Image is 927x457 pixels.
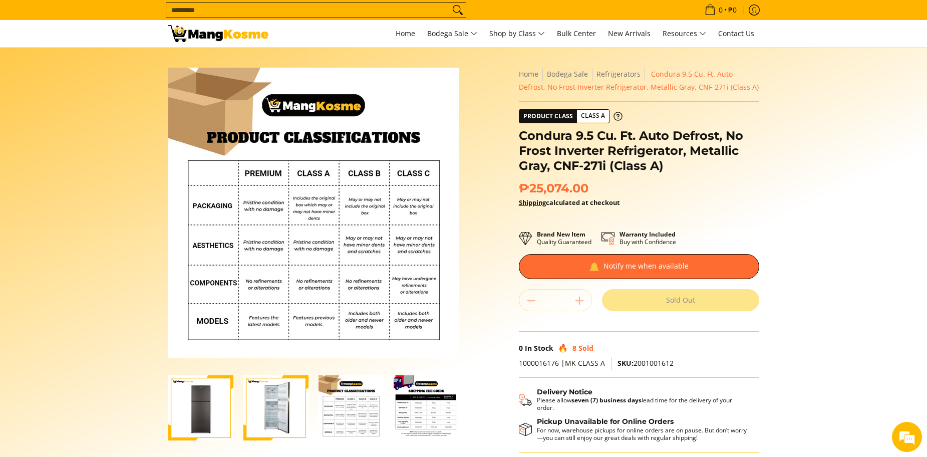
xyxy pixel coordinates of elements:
[537,417,674,426] strong: Pickup Unavailable for Online Orders
[519,358,605,368] span: 1000016176 |MK CLASS A
[519,388,749,412] button: Shipping & Delivery
[484,20,550,47] a: Shop by Class
[427,28,477,40] span: Bodega Sale
[394,375,459,440] img: Condura 9.5 Cu. Ft. Auto Defrost, No Frost Inverter Refrigerator, Metallic Gray, CNF-271i (Class ...
[537,231,591,246] p: Quality Guaranteed
[713,20,759,47] a: Contact Us
[525,343,553,353] span: In Stock
[572,343,576,353] span: 8
[578,343,593,353] span: Sold
[718,29,754,38] span: Contact Us
[658,20,711,47] a: Resources
[552,20,601,47] a: Bulk Center
[537,230,585,239] strong: Brand New Item
[617,358,634,368] span: SKU:
[571,396,642,404] strong: seven (7) business days
[620,230,676,239] strong: Warranty Included
[450,3,466,18] button: Search
[620,231,676,246] p: Buy with Confidence
[547,69,588,79] a: Bodega Sale
[519,198,546,207] a: Shipping
[537,387,592,396] strong: Delivery Notice
[727,7,738,14] span: ₱0
[617,358,674,368] span: 2001001612
[596,69,641,79] a: Refrigerators
[702,5,740,16] span: •
[519,343,523,353] span: 0
[168,68,459,358] img: Condura 9.5 Cu. Ft. Auto Defrost, No Frost Inverter Refrigerator, Metallic Gray, CNF-271i (Class A)
[168,375,233,440] img: Condura 9.5 Cu. Ft. Auto Defrost, No Frost Inverter Refrigerator, Metallic Gray, CNF-271i (Class ...
[396,29,415,38] span: Home
[319,375,384,440] img: Condura 9.5 Cu. Ft. Auto Defrost, No Frost Inverter Refrigerator, Metallic Gray, CNF-271i (Class ...
[519,110,577,123] span: Product Class
[663,28,706,40] span: Resources
[603,20,656,47] a: New Arrivals
[537,426,749,441] p: For now, warehouse pickups for online orders are on pause. But don’t worry—you can still enjoy ou...
[278,20,759,47] nav: Main Menu
[519,198,620,207] strong: calculated at checkout
[243,375,308,440] img: Condura 9.5 Cu. Ft. Auto Defrost, No Frost Inverter Refrigerator, Metallic Gray, CNF-271i (Class ...
[422,20,482,47] a: Bodega Sale
[489,28,545,40] span: Shop by Class
[168,25,268,42] img: Condura 9.5 Cu. Ft. Auto Defrost, No Frost Inverter Refrigerator, Meta | Mang Kosme
[608,29,651,38] span: New Arrivals
[519,69,759,92] span: Condura 9.5 Cu. Ft. Auto Defrost, No Frost Inverter Refrigerator, Metallic Gray, CNF-271i (Class A)
[577,110,609,122] span: Class A
[519,128,759,173] h1: Condura 9.5 Cu. Ft. Auto Defrost, No Frost Inverter Refrigerator, Metallic Gray, CNF-271i (Class A)
[537,396,749,411] p: Please allow lead time for the delivery of your order.
[391,20,420,47] a: Home
[519,68,759,94] nav: Breadcrumbs
[519,109,623,123] a: Product Class Class A
[519,181,588,196] span: ₱25,074.00
[557,29,596,38] span: Bulk Center
[519,69,538,79] a: Home
[717,7,724,14] span: 0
